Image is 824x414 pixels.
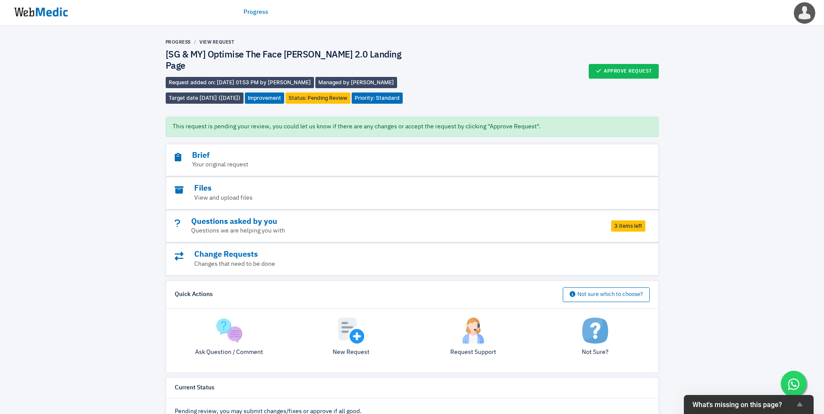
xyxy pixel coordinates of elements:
h3: Files [175,184,602,194]
nav: breadcrumb [166,39,412,45]
p: View and upload files [175,194,602,203]
span: Request added on: [DATE] 01:53 PM by [PERSON_NAME] [166,77,314,88]
img: question.png [216,318,242,344]
span: What's missing on this page? [693,401,795,409]
p: Changes that need to be done [175,260,602,269]
h4: [SG & MY] Optimise The Face [PERSON_NAME] 2.0 Landing Page [166,50,412,73]
p: Your original request [175,160,602,169]
h6: Quick Actions [175,291,213,299]
span: Status: Pending Review [285,92,350,104]
h6: Current Status [175,384,215,392]
button: Approve Request [589,64,659,79]
a: Progress [166,39,191,45]
h3: Change Requests [175,250,602,260]
span: Improvement [245,92,284,104]
button: Not sure which to choose? [563,287,650,302]
img: support.png [460,318,486,344]
span: 3 items left [611,220,645,232]
p: Questions we are helping you with [175,226,602,236]
img: not-sure.png [582,318,608,344]
button: Show survey - What's missing on this page? [693,399,805,410]
p: Ask Question / Comment [175,348,284,357]
h3: Questions asked by you [175,217,602,227]
p: Not Sure? [541,348,650,357]
h3: Brief [175,151,602,161]
p: New Request [297,348,406,357]
p: Request Support [419,348,528,357]
a: Progress [244,8,268,17]
a: View Request [199,39,234,45]
span: Managed by [PERSON_NAME] [315,77,397,88]
div: This request is pending your review, you could let us know if there are any changes or accept the... [166,117,659,137]
span: Priority: Standard [352,92,403,104]
span: Target date [DATE] ([DATE]) [166,92,244,104]
img: add.png [338,318,364,344]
